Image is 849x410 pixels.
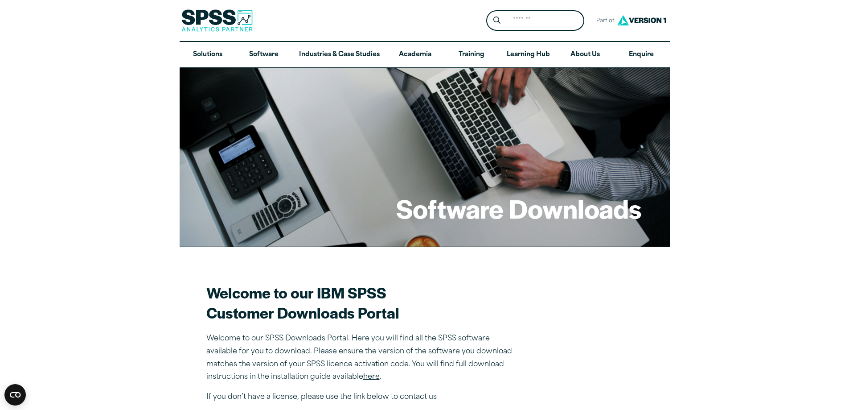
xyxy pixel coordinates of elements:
[396,191,641,226] h1: Software Downloads
[493,17,500,24] svg: Search magnifying glass icon
[486,10,584,31] form: Site Header Search Form
[557,42,613,68] a: About Us
[387,42,443,68] a: Academia
[4,384,26,406] button: Open CMP widget
[591,15,615,28] span: Part of
[180,42,670,68] nav: Desktop version of site main menu
[613,42,669,68] a: Enquire
[488,12,505,29] button: Search magnifying glass icon
[180,42,236,68] a: Solutions
[615,12,669,29] img: Version1 Logo
[443,42,499,68] a: Training
[500,42,557,68] a: Learning Hub
[206,282,518,323] h2: Welcome to our IBM SPSS Customer Downloads Portal
[206,332,518,384] p: Welcome to our SPSS Downloads Portal. Here you will find all the SPSS software available for you ...
[236,42,292,68] a: Software
[206,391,518,404] p: If you don’t have a license, please use the link below to contact us
[363,373,380,381] a: here
[292,42,387,68] a: Industries & Case Studies
[181,9,253,32] img: SPSS Analytics Partner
